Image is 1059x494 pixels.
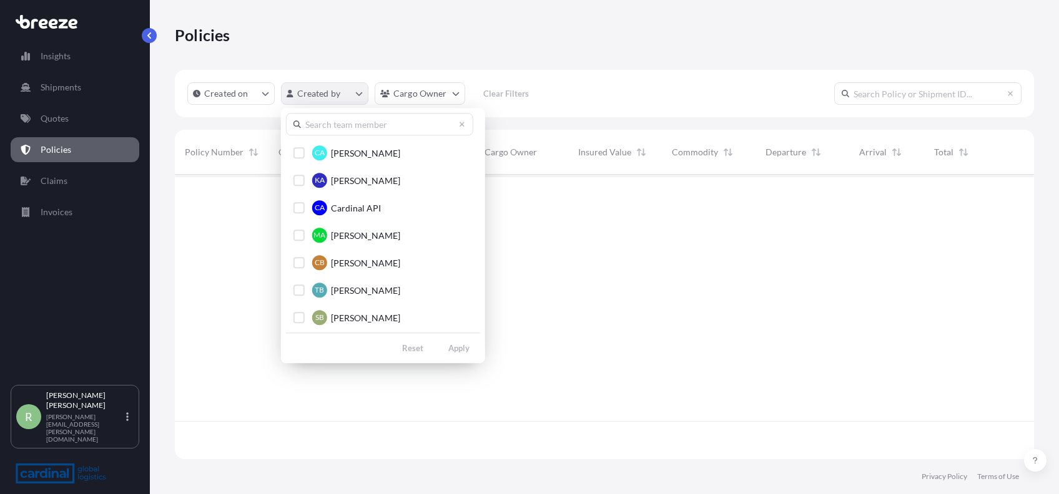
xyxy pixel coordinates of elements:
button: CACardinal API [286,195,480,220]
button: SB[PERSON_NAME] [286,305,480,330]
button: CB[PERSON_NAME] [286,250,480,275]
button: TB[PERSON_NAME] [286,278,480,303]
span: [PERSON_NAME] [331,312,400,324]
span: KA [315,174,325,186]
div: Select Option [286,140,480,327]
button: KA[PERSON_NAME] [286,168,480,193]
span: [PERSON_NAME] [331,175,400,187]
span: MA [313,229,325,241]
span: CA [315,201,325,214]
span: TB [315,284,324,296]
input: Search team member [286,113,473,135]
div: createdBy Filter options [281,108,485,363]
span: CB [315,256,325,269]
button: MA[PERSON_NAME] [286,223,480,248]
span: SB [315,311,324,324]
span: [PERSON_NAME] [331,230,400,242]
span: CA [315,147,325,159]
button: Apply [438,338,480,358]
span: [PERSON_NAME] [331,147,400,160]
span: [PERSON_NAME] [331,257,400,269]
button: CA[PERSON_NAME] [286,140,480,165]
span: [PERSON_NAME] [331,284,400,297]
button: Reset [392,338,433,358]
span: Cardinal API [331,202,381,215]
p: Apply [448,342,470,354]
p: Reset [402,342,423,354]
